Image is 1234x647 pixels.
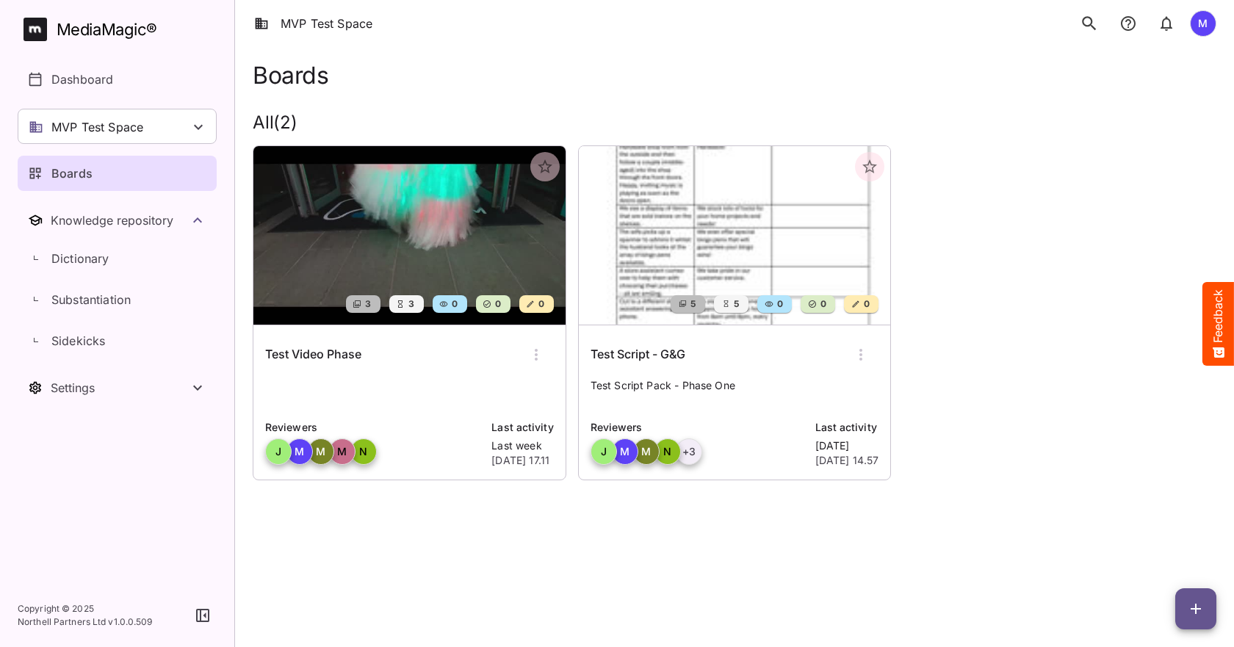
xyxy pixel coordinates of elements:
[51,213,189,228] div: Knowledge repository
[1152,8,1181,39] button: notifications
[612,438,638,465] div: M
[407,297,414,311] span: 3
[1190,10,1216,37] div: M
[57,18,157,42] div: MediaMagic ®
[329,438,356,465] div: M
[265,419,483,435] p: Reviewers
[815,453,879,468] p: [DATE] 14.57
[862,297,870,311] span: 0
[1202,282,1234,366] button: Feedback
[51,71,113,88] p: Dashboard
[350,438,377,465] div: N
[65,216,190,230] span: Like something or not?
[1074,8,1105,39] button: search
[537,297,544,311] span: 0
[1114,8,1143,39] button: notifications
[65,115,146,127] span: Want to discuss?
[51,380,189,395] div: Settings
[18,282,217,317] a: Substantiation
[491,419,553,435] p: Last activity
[776,297,783,311] span: 0
[676,438,702,465] div: + 3
[654,438,681,465] div: N
[815,438,879,453] p: [DATE]
[491,453,553,468] p: [DATE] 17.11
[819,297,826,311] span: 0
[18,156,217,191] a: Boards
[46,178,220,189] span: What kind of feedback do you have?
[51,165,93,182] p: Boards
[579,146,891,325] img: Test Script - G&G
[450,297,458,311] span: 0
[491,438,553,453] p: Last week
[65,253,142,267] span: I have an idea
[591,419,807,435] p: Reviewers
[591,345,685,364] h6: Test Script - G&G
[494,297,501,311] span: 0
[18,370,217,405] nav: Settings
[18,203,217,361] nav: Knowledge repository
[633,438,660,465] div: M
[253,112,1216,134] h2: All ( 2 )
[108,29,152,66] span: 
[308,438,334,465] div: M
[253,62,328,89] h1: Boards
[18,370,217,405] button: Toggle Settings
[815,419,879,435] p: Last activity
[265,438,292,465] div: J
[51,118,143,136] p: MVP Test Space
[591,378,879,408] p: Test Script Pack - Phase One
[18,203,217,238] button: Toggle Knowledge repository
[24,18,217,41] a: MediaMagic®
[732,297,739,311] span: 5
[51,291,131,308] p: Substantiation
[51,332,105,350] p: Sidekicks
[18,615,153,629] p: Northell Partners Ltd v 1.0.0.509
[364,297,371,311] span: 3
[286,438,313,465] div: M
[18,323,217,358] a: Sidekicks
[147,115,199,127] a: Contact us
[591,438,617,465] div: J
[689,297,696,311] span: 5
[18,241,217,276] a: Dictionary
[253,146,566,325] img: Test Video Phase
[18,62,217,97] a: Dashboard
[18,602,153,615] p: Copyright © 2025
[265,345,361,364] h6: Test Video Phase
[51,250,109,267] p: Dictionary
[67,95,198,110] span: Tell us what you think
